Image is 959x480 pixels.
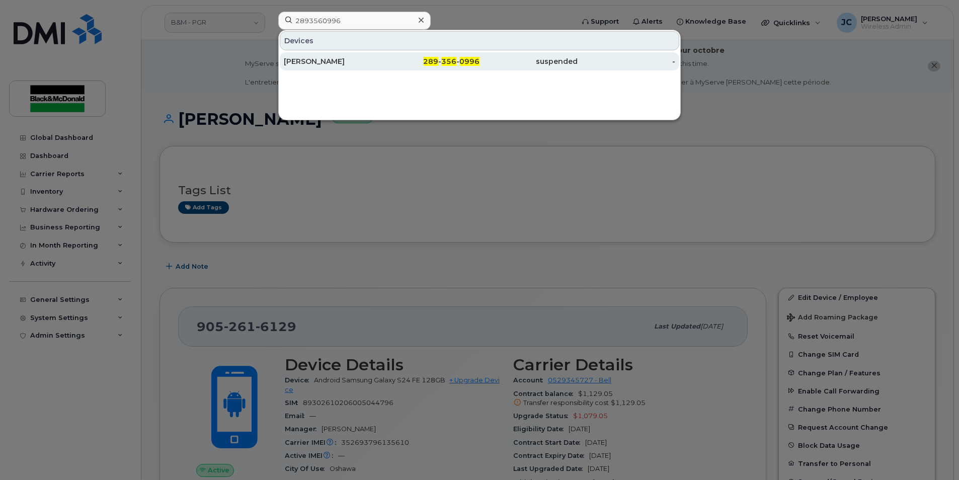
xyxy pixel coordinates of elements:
[284,56,382,66] div: [PERSON_NAME]
[578,56,676,66] div: -
[280,52,679,70] a: [PERSON_NAME]289-356-0996suspended-
[423,57,438,66] span: 289
[280,31,679,50] div: Devices
[459,57,480,66] span: 0996
[441,57,456,66] span: 356
[480,56,578,66] div: suspended
[382,56,480,66] div: - -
